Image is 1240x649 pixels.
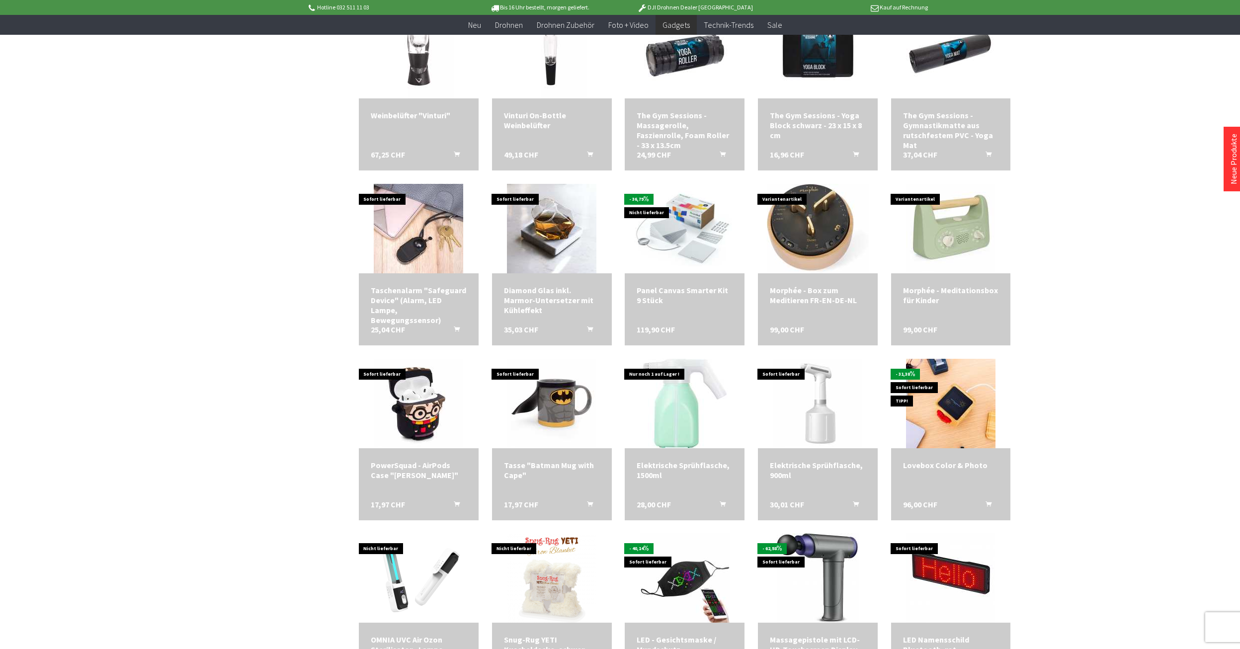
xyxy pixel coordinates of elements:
[903,110,999,150] a: The Gym Sessions - Gymnastikmatte aus rutschfestem PVC - Yoga Mat 37,04 CHF In den Warenkorb
[773,1,928,13] p: Kauf auf Rechnung
[504,150,538,160] span: 49,18 CHF
[504,499,538,509] span: 17,97 CHF
[468,20,481,30] span: Neu
[662,20,690,30] span: Gadgets
[307,1,462,13] p: Hotline 032 511 11 03
[704,20,753,30] span: Technik-Trends
[903,324,937,334] span: 99,00 CHF
[770,110,866,140] div: The Gym Sessions - Yoga Block schwarz - 23 x 15 x 8 cm
[625,191,744,266] img: Panel Canvas Smarter Kit 9 Stück
[374,184,463,273] img: Taschenalarm "Safeguard Device" (Alarm, LED Lampe, Bewegungssensor)
[777,533,859,623] img: Massagepistole mit LCD-HD-Touchscreen Display
[637,285,733,305] a: Panel Canvas Smarter Kit 9 Stück 119,90 CHF
[461,15,488,35] a: Neu
[841,499,865,512] button: In den Warenkorb
[906,359,995,448] img: Lovebox Color & Photo
[530,15,601,35] a: Drohnen Zubehör
[974,150,997,162] button: In den Warenkorb
[637,499,671,509] span: 28,00 CHF
[770,499,804,509] span: 30,01 CHF
[507,533,596,623] img: Snug-Rug YETI Kuscheldecke, schwer
[371,460,467,480] div: PowerSquad - AirPods Case "[PERSON_NAME]"
[442,499,466,512] button: In den Warenkorb
[1229,134,1239,184] a: Neue Produkte
[640,533,730,623] img: LED - Gesichtsmaske / Mundschutz
[708,150,732,162] button: In den Warenkorb
[504,460,600,480] a: Tasse "Batman Mug with Cape" 17,97 CHF In den Warenkorb
[371,499,405,509] span: 17,97 CHF
[903,285,999,305] a: Morphée - Meditationsbox für Kinder 99,00 CHF
[767,20,782,30] span: Sale
[903,285,999,305] div: Morphée - Meditationsbox für Kinder
[371,324,405,334] span: 25,04 CHF
[488,15,530,35] a: Drohnen
[504,324,538,334] span: 35,03 CHF
[495,20,523,30] span: Drohnen
[708,499,732,512] button: In den Warenkorb
[770,324,804,334] span: 99,00 CHF
[903,110,999,150] div: The Gym Sessions - Gymnastikmatte aus rutschfestem PVC - Yoga Mat
[371,285,467,325] div: Taschenalarm "Safeguard Device" (Alarm, LED Lampe, Bewegungssensor)
[637,110,733,150] a: The Gym Sessions - Massagerolle, Faszienrolle, Foam Roller - 33 x 13.5cm 24,99 CHF In den Warenkorb
[637,324,675,334] span: 119,90 CHF
[575,150,599,162] button: In den Warenkorb
[906,533,995,623] img: LED Namensschild Bluetooth, rot
[903,499,937,509] span: 96,00 CHF
[903,460,999,470] div: Lovebox Color & Photo
[504,110,600,130] div: Vinturi On-Bottle Weinbelüfter
[637,150,671,160] span: 24,99 CHF
[504,285,600,315] a: Diamond Glas inkl. Marmor-Untersetzer mit Kühleffekt 35,03 CHF In den Warenkorb
[697,15,760,35] a: Technik-Trends
[903,150,937,160] span: 37,04 CHF
[767,184,869,273] img: Morphée - Box zum Meditieren FR-EN-DE-NL
[770,110,866,140] a: The Gym Sessions - Yoga Block schwarz - 23 x 15 x 8 cm 16,96 CHF In den Warenkorb
[770,150,804,160] span: 16,96 CHF
[770,460,866,480] div: Elektrische Sprühflasche, 900ml
[760,15,789,35] a: Sale
[601,15,656,35] a: Foto + Video
[507,184,596,273] img: Diamond Glas inkl. Marmor-Untersetzer mit Kühleffekt
[637,460,733,480] div: Elektrische Sprühflasche, 1500ml
[442,324,466,337] button: In den Warenkorb
[770,460,866,480] a: Elektrische Sprühflasche, 900ml 30,01 CHF In den Warenkorb
[637,460,733,480] a: Elektrische Sprühflasche, 1500ml 28,00 CHF In den Warenkorb
[504,285,600,315] div: Diamond Glas inkl. Marmor-Untersetzer mit Kühleffekt
[656,15,697,35] a: Gadgets
[773,359,862,448] img: Elektrische Sprühflasche, 900ml
[608,20,649,30] span: Foto + Video
[770,285,866,305] div: Morphée - Box zum Meditieren FR-EN-DE-NL
[575,499,599,512] button: In den Warenkorb
[903,460,999,470] a: Lovebox Color & Photo 96,00 CHF In den Warenkorb
[841,150,865,162] button: In den Warenkorb
[374,533,463,623] img: OMNIA UVC Air Ozon Sterilisator - Lampe
[575,324,599,337] button: In den Warenkorb
[462,1,617,13] p: Bis 16 Uhr bestellt, morgen geliefert.
[906,184,995,273] img: Morphée - Meditationsbox für Kinder
[371,285,467,325] a: Taschenalarm "Safeguard Device" (Alarm, LED Lampe, Bewegungssensor) 25,04 CHF In den Warenkorb
[504,460,600,480] div: Tasse "Batman Mug with Cape"
[637,285,733,305] div: Panel Canvas Smarter Kit 9 Stück
[371,110,467,120] div: Weinbelüfter "Vinturi"
[507,359,596,448] img: Tasse "Batman Mug with Cape"
[371,460,467,480] a: PowerSquad - AirPods Case "[PERSON_NAME]" 17,97 CHF In den Warenkorb
[384,9,454,98] img: Weinbelüfter "Vinturi"
[442,150,466,162] button: In den Warenkorb
[637,110,733,150] div: The Gym Sessions - Massagerolle, Faszienrolle, Foam Roller - 33 x 13.5cm
[640,359,730,448] img: Elektrische Sprühflasche, 1500ml
[537,20,594,30] span: Drohnen Zubehör
[617,1,772,13] p: DJI Drohnen Dealer [GEOGRAPHIC_DATA]
[906,9,995,98] img: The Gym Sessions - Gymnastikmatte aus rutschfestem PVC - Yoga Mat
[640,9,730,98] img: The Gym Sessions - Massagerolle, Faszienrolle, Foam Roller - 33 x 13.5cm
[773,9,862,98] img: The Gym Sessions - Yoga Block schwarz - 23 x 15 x 8 cm
[517,9,587,98] img: Vinturi On-Bottle Weinbelüfter
[371,110,467,120] a: Weinbelüfter "Vinturi" 67,25 CHF In den Warenkorb
[371,150,405,160] span: 67,25 CHF
[974,499,997,512] button: In den Warenkorb
[504,110,600,130] a: Vinturi On-Bottle Weinbelüfter 49,18 CHF In den Warenkorb
[374,359,463,448] img: PowerSquad - AirPods Case "Harry Potter"
[770,285,866,305] a: Morphée - Box zum Meditieren FR-EN-DE-NL 99,00 CHF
